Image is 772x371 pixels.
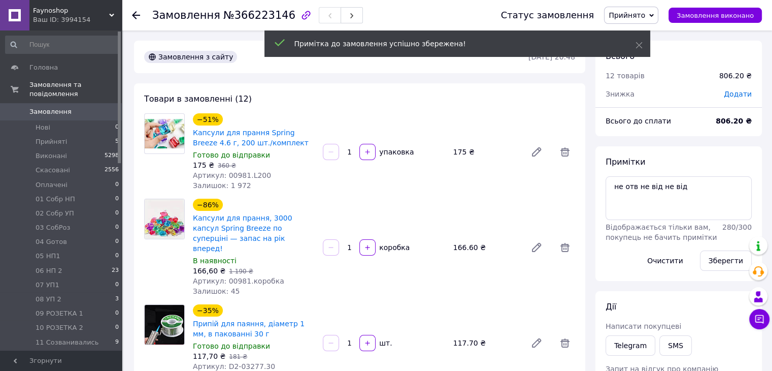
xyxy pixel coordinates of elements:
[193,257,237,265] span: В наявності
[555,142,575,162] span: Видалити
[144,94,252,104] span: Товари в замовленні (12)
[606,72,645,80] span: 12 товарів
[606,322,681,330] span: Написати покупцеві
[115,309,119,318] span: 0
[193,161,214,169] span: 175 ₴
[193,287,240,295] span: Залишок: 45
[36,309,83,318] span: 09 РОЗЕТКА 1
[115,295,119,304] span: 3
[193,151,270,159] span: Готово до відправки
[193,320,305,338] a: Припій для паяння, діаметр 1 мм, в пакованні 30 г
[716,117,752,125] b: 806.20 ₴
[377,147,415,157] div: упаковка
[722,223,752,231] span: 280 / 300
[36,137,67,146] span: Прийняті
[501,10,594,20] div: Статус замовлення
[218,162,236,169] span: 360 ₴
[377,338,393,348] div: шт.
[5,36,120,54] input: Пошук
[36,166,70,175] span: Скасовані
[555,237,575,258] span: Видалити
[609,11,645,19] span: Прийнято
[193,171,271,179] span: Артикул: 00981.L200
[145,119,184,148] img: Капсули для прання Spring Breeze 4.6 г, 200 шт./комплект
[606,157,645,167] span: Примітки
[677,12,754,19] span: Замовлення виконано
[36,195,75,204] span: 01 Собр НП
[115,123,119,132] span: 0
[115,180,119,190] span: 0
[449,336,522,350] div: 117.70 ₴
[193,342,270,350] span: Готово до відправки
[115,223,119,232] span: 0
[223,9,295,21] span: №366223146
[115,338,119,347] span: 9
[606,223,717,241] span: Відображається тільки вам, покупець не бачить примітки
[115,209,119,218] span: 0
[36,338,98,347] span: 11 Созванивались
[449,240,522,255] div: 166.60 ₴
[36,252,60,261] span: 05 НП1
[36,281,59,290] span: 07 УП1
[36,295,61,304] span: 08 УП 2
[229,268,253,275] span: 1 190 ₴
[36,180,68,190] span: Оплачені
[152,9,220,21] span: Замовлення
[193,199,223,211] div: −86%
[193,129,309,147] a: Капсули для прання Spring Breeze 4.6 г, 200 шт./комплект
[193,181,251,190] span: Залишок: 1 972
[36,123,50,132] span: Нові
[36,237,67,246] span: 04 Gотов
[193,362,275,370] span: Артикул: D2-03277.30
[724,90,752,98] span: Додати
[29,107,72,116] span: Замовлення
[115,195,119,204] span: 0
[377,242,411,253] div: коробка
[115,137,119,146] span: 5
[115,323,119,332] span: 0
[668,8,762,23] button: Замовлення виконано
[526,142,547,162] a: Редагувати
[193,267,225,275] span: 166,60 ₴
[294,39,610,49] div: Примітка до замовлення успішно збережена!
[749,309,769,329] button: Чат з покупцем
[606,302,616,312] span: Дії
[193,352,225,360] span: 117,70 ₴
[229,353,247,360] span: 181 ₴
[526,237,547,258] a: Редагувати
[105,166,119,175] span: 2556
[193,214,292,253] a: Капсули для прання, 3000 капсул Spring Breeze по суперціні — запас на рік вперед!
[145,199,184,239] img: Капсули для прання, 3000 капсул Spring Breeze по суперціні — запас на рік вперед!
[33,15,122,24] div: Ваш ID: 3994154
[29,63,58,72] span: Головна
[606,117,671,125] span: Всього до сплати
[193,113,223,126] div: −51%
[145,305,184,345] img: Припій для паяння, діаметр 1 мм, в пакованні 30 г
[659,335,692,356] button: SMS
[606,90,634,98] span: Знижка
[115,237,119,246] span: 0
[719,71,752,81] div: 806.20 ₴
[606,176,752,220] textarea: не отв не від не від
[112,266,119,275] span: 23
[526,333,547,353] a: Редагувати
[700,251,752,271] button: Зберегти
[105,151,119,161] span: 5298
[449,145,522,159] div: 175 ₴
[115,281,119,290] span: 0
[29,80,122,99] span: Замовлення та повідомлення
[36,209,74,218] span: 02 Собр УП
[36,151,67,161] span: Виконані
[115,252,119,261] span: 0
[555,333,575,353] span: Видалити
[132,10,140,20] div: Повернутися назад
[36,323,83,332] span: 10 РОЗЕТКА 2
[639,251,692,271] button: Очистити
[33,6,109,15] span: Faynoshop
[193,304,223,317] div: −35%
[606,335,655,356] a: Telegram
[36,266,62,275] span: 06 НП 2
[144,51,237,63] div: Замовлення з сайту
[36,223,70,232] span: 03 СобРоз
[193,277,284,285] span: Артикул: 00981.коробка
